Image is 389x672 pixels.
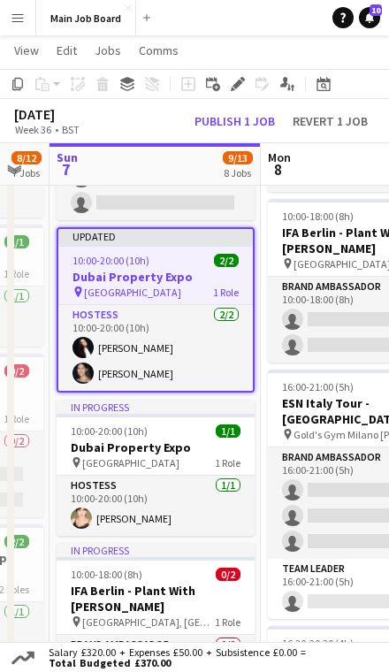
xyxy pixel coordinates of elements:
[49,658,306,668] span: Total Budgeted £370.00
[216,424,240,438] span: 1/1
[216,568,240,581] span: 0/2
[224,166,252,179] div: 8 Jobs
[57,149,78,165] span: Sun
[11,151,42,164] span: 8/12
[282,637,354,650] span: 16:30-20:30 (4h)
[57,476,255,536] app-card-role: Hostess1/110:00-20:00 (10h)[PERSON_NAME]
[282,380,354,393] span: 16:00-21:00 (5h)
[4,535,29,548] span: 2/2
[58,269,253,285] h3: Dubai Property Expo
[95,42,121,58] span: Jobs
[139,42,179,58] span: Comms
[132,39,186,62] a: Comms
[36,1,136,35] button: Main Job Board
[57,400,255,536] app-job-card: In progress10:00-20:00 (10h)1/1Dubai Property Expo [GEOGRAPHIC_DATA]1 RoleHostess1/110:00-20:00 (...
[82,456,179,470] span: [GEOGRAPHIC_DATA]
[11,123,55,136] span: Week 36
[57,227,255,393] app-job-card: Updated10:00-20:00 (10h)2/2Dubai Property Expo [GEOGRAPHIC_DATA]1 RoleHostess2/210:00-20:00 (10h)...
[57,583,255,615] h3: IFA Berlin - Plant With [PERSON_NAME]
[223,151,253,164] span: 9/13
[54,159,78,179] span: 7
[38,647,309,668] div: Salary £320.00 + Expenses £50.00 + Subsistence £0.00 =
[370,4,382,16] span: 10
[62,123,80,136] div: BST
[14,105,120,123] div: [DATE]
[72,254,149,267] span: 10:00-20:00 (10h)
[71,568,142,581] span: 10:00-18:00 (8h)
[58,305,253,391] app-card-role: Hostess2/210:00-20:00 (10h)[PERSON_NAME][PERSON_NAME]
[7,39,46,62] a: View
[268,149,291,165] span: Mon
[215,456,240,470] span: 1 Role
[286,111,375,131] button: Revert 1 job
[57,543,255,557] div: In progress
[57,400,255,414] div: In progress
[4,235,29,248] span: 1/1
[82,615,215,629] span: [GEOGRAPHIC_DATA], [GEOGRAPHIC_DATA]
[214,254,239,267] span: 2/2
[187,111,282,131] button: Publish 1 job
[4,364,29,378] span: 0/2
[14,42,39,58] span: View
[213,286,239,299] span: 1 Role
[71,424,148,438] span: 10:00-20:00 (10h)
[282,210,354,223] span: 10:00-18:00 (8h)
[57,42,77,58] span: Edit
[265,159,291,179] span: 8
[359,7,380,28] a: 10
[57,439,255,455] h3: Dubai Property Expo
[4,267,29,280] span: 1 Role
[215,615,240,629] span: 1 Role
[84,286,181,299] span: [GEOGRAPHIC_DATA]
[88,39,128,62] a: Jobs
[50,39,84,62] a: Edit
[4,412,29,425] span: 1 Role
[12,166,41,179] div: 7 Jobs
[58,229,253,243] div: Updated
